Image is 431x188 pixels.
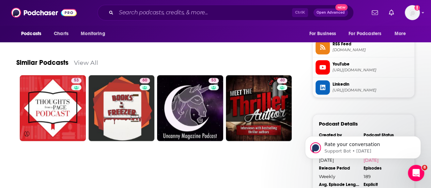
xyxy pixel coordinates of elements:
[390,27,415,40] button: open menu
[295,122,431,170] iframe: Intercom notifications message
[333,81,412,87] span: Linkedin
[209,78,219,83] a: 53
[20,75,86,141] a: 53
[364,173,404,179] div: 189
[335,4,348,11] span: New
[49,27,73,40] a: Charts
[21,29,41,39] span: Podcasts
[140,78,150,83] a: 60
[74,59,98,66] a: View All
[405,5,420,20] img: User Profile
[408,165,424,181] iframe: Intercom live chat
[292,8,308,17] span: Ctrl K
[349,29,381,39] span: For Podcasters
[16,58,68,67] a: Similar Podcasts
[369,7,381,18] a: Show notifications dropdown
[142,77,147,84] span: 60
[344,27,391,40] button: open menu
[405,5,420,20] span: Logged in as lilifeinberg
[309,29,336,39] span: For Business
[280,77,284,84] span: 40
[414,5,420,11] svg: Add a profile image
[16,27,50,40] button: open menu
[89,75,155,141] a: 60
[157,75,223,141] a: 53
[315,60,412,74] a: YouTube[URL][DOMAIN_NAME]
[405,5,420,20] button: Show profile menu
[333,61,412,67] span: YouTube
[317,11,345,14] span: Open Advanced
[76,27,114,40] button: open menu
[319,120,358,127] h3: Podcast Details
[226,75,292,141] a: 40
[422,165,427,170] span: 8
[74,77,79,84] span: 53
[386,7,397,18] a: Show notifications dropdown
[319,173,359,179] div: Weekly
[395,29,406,39] span: More
[81,29,105,39] span: Monitoring
[313,9,348,17] button: Open AdvancedNew
[97,5,354,20] div: Search podcasts, credits, & more...
[333,88,412,93] span: https://www.linkedin.com/in/DaniellesKillerWomen
[364,182,404,187] div: Explicit
[277,78,287,83] a: 40
[11,6,77,19] img: Podchaser - Follow, Share and Rate Podcasts
[71,78,81,83] a: 53
[315,80,412,95] a: Linkedin[URL][DOMAIN_NAME]
[116,7,292,18] input: Search podcasts, credits, & more...
[333,47,412,53] span: anchor.fm
[333,68,412,73] span: https://www.youtube.com/@DanielleGirard
[304,27,344,40] button: open menu
[54,29,68,39] span: Charts
[319,182,359,187] div: Avg. Episode Length
[211,77,216,84] span: 53
[315,40,412,54] a: RSS Feed[DOMAIN_NAME]
[333,41,412,47] span: RSS Feed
